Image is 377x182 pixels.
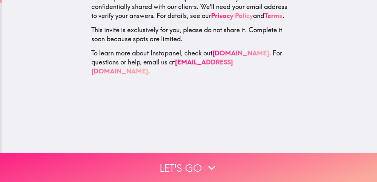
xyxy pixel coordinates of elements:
p: To learn more about Instapanel, check out . For questions or help, email us at . [91,49,288,76]
a: [EMAIL_ADDRESS][DOMAIN_NAME] [91,58,233,75]
p: This invite is exclusively for you, please do not share it. Complete it soon because spots are li... [91,25,288,43]
a: [DOMAIN_NAME] [212,49,269,57]
a: Privacy Policy [211,12,253,20]
a: Terms [264,12,282,20]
